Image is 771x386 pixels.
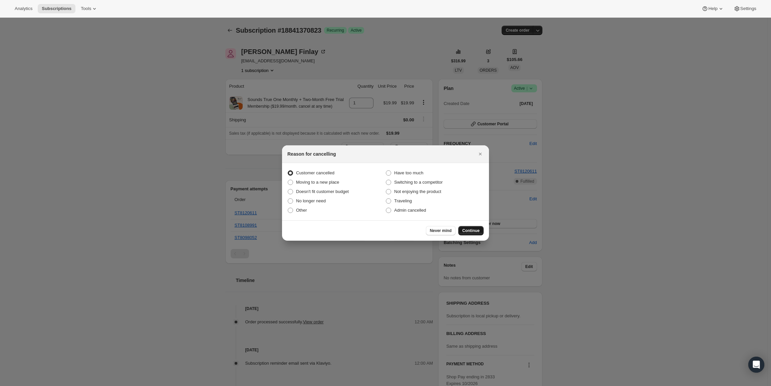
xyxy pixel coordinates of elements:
span: No longer need [296,198,326,203]
span: Traveling [394,198,412,203]
span: Doesn't fit customer budget [296,189,349,194]
button: Close [476,149,485,159]
button: Continue [458,226,484,235]
button: Tools [77,4,102,13]
h2: Reason for cancelling [287,151,336,157]
span: Have too much [394,170,423,175]
span: Settings [740,6,756,11]
span: Admin cancelled [394,208,426,213]
span: Other [296,208,307,213]
span: Help [708,6,717,11]
span: Switching to a competitor [394,180,443,185]
span: Not enjoying the product [394,189,441,194]
span: Customer cancelled [296,170,334,175]
span: Continue [462,228,480,233]
button: Settings [730,4,760,13]
div: Open Intercom Messenger [748,357,764,373]
button: Subscriptions [38,4,75,13]
span: Tools [81,6,91,11]
button: Help [698,4,728,13]
span: Never mind [430,228,452,233]
span: Subscriptions [42,6,71,11]
button: Never mind [426,226,456,235]
span: Analytics [15,6,32,11]
button: Analytics [11,4,36,13]
span: Moving to a new place [296,180,339,185]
